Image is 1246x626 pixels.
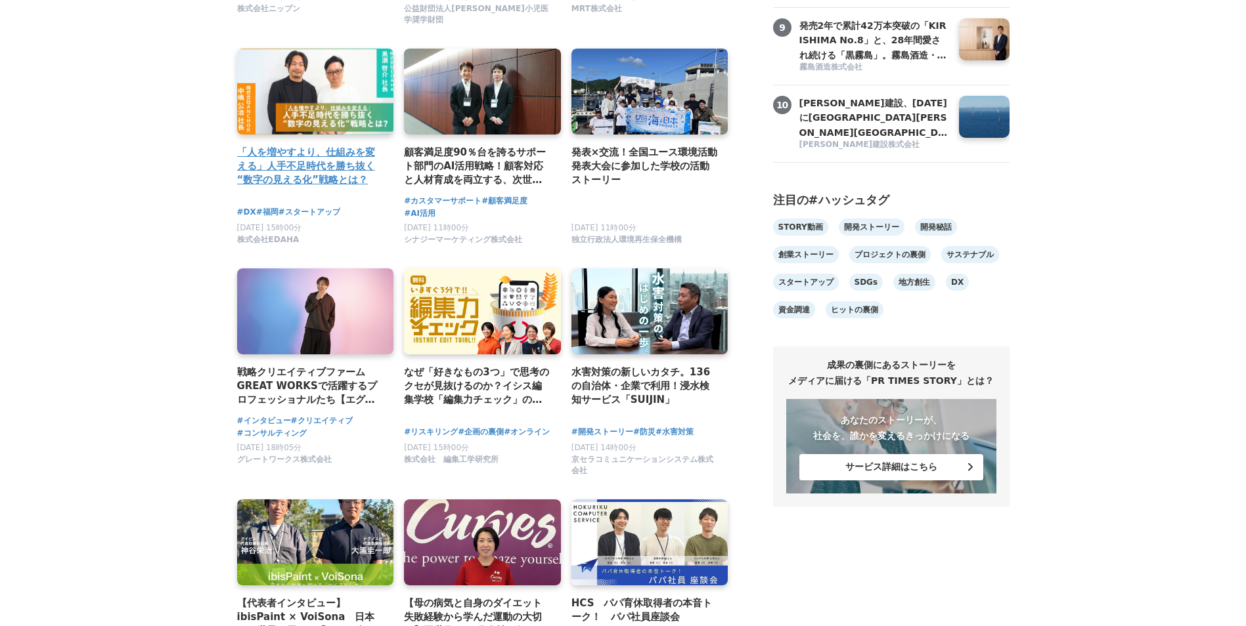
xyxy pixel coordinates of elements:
a: 開発ストーリー [839,219,904,236]
span: 9 [773,18,791,37]
a: 発表×交流！全国ユース環境活動発表大会に参加した学校の活動ストーリー [571,145,718,188]
span: [PERSON_NAME]建設株式会社 [799,139,920,150]
a: 創業ストーリー [773,246,839,263]
a: 霧島酒造株式会社 [799,62,949,74]
a: 公益財団法人[PERSON_NAME]小児医学奨学財団 [404,18,550,28]
a: スタートアップ [773,274,839,291]
a: プロジェクトの裏側 [849,246,931,263]
span: [DATE] 15時00分 [237,223,302,232]
h3: 発売2年で累計42万本突破の「KIRISHIMA No.8」と、28年間愛され続ける「黒霧島」。霧島酒造・新社長が明かす、第四次焼酎ブームの新潮流とは。 [799,18,949,62]
a: 地方創生 [893,274,935,291]
span: [DATE] 11時00分 [404,223,469,232]
div: 注目の#ハッシュタグ [773,191,1010,209]
span: 株式会社ニップン [237,3,300,14]
span: 10 [773,96,791,114]
a: なぜ「好きなもの3つ」で思考のクセが見抜けるのか？イシス編集学校「編集力チェック」の秘密 [404,365,550,407]
span: 霧島酒造株式会社 [799,62,862,73]
a: #インタビュー [237,415,291,427]
span: グレートワークス株式会社 [237,454,332,465]
p: あなたのストーリーが、 社会を、誰かを変えるきっかけになる [799,412,983,444]
button: サービス詳細はこちら [799,454,983,480]
a: サステナブル [941,246,999,263]
a: 独立行政法人環境再生保全機構 [571,238,682,247]
a: #DX [237,206,256,219]
a: 株式会社 編集工学研究所 [404,458,499,467]
a: 顧客満足度90％台を誇るサポート部門のAI活用戦略！顧客対応と人材育成を両立する、次世代コンタクトセンターへの変革｜コンタクトセンター・アワード[DATE]参加レポート [404,145,550,188]
a: #水害対策 [656,426,694,438]
a: DX [946,274,969,291]
a: [PERSON_NAME]建設、[DATE]に[GEOGRAPHIC_DATA][PERSON_NAME][GEOGRAPHIC_DATA]沖で「浮体式洋上風力発電所」を本格稼働へ [799,96,949,138]
span: MRT株式会社 [571,3,622,14]
a: 「人を増やすより、仕組みを変える」人手不足時代を勝ち抜く“数字の見える化”戦略とは？ [237,145,384,188]
a: シナジーマーケティング株式会社 [404,238,522,247]
a: SDGs [849,274,883,291]
span: 株式会社EDAHA [237,234,300,245]
span: [DATE] 11時00分 [571,223,636,232]
a: #コンサルティング [237,427,307,440]
a: 株式会社ニップン [237,7,300,16]
a: ヒットの裏側 [826,301,883,318]
a: MRT株式会社 [571,7,622,16]
h2: 成果の裏側にあるストーリーを メディアに届ける「PR TIMES STORY」とは？ [786,357,996,388]
a: HCS パパ育休取得者の本音トーク！ パパ社員座談会 [571,596,718,625]
h3: [PERSON_NAME]建設、[DATE]に[GEOGRAPHIC_DATA][PERSON_NAME][GEOGRAPHIC_DATA]沖で「浮体式洋上風力発電所」を本格稼働へ [799,96,949,140]
a: #福岡 [256,206,278,219]
span: [DATE] 15時00分 [404,443,469,452]
a: STORY動画 [773,219,828,236]
a: #スタートアップ [278,206,340,219]
a: グレートワークス株式会社 [237,458,332,467]
a: #顧客満足度 [481,195,527,207]
a: 発売2年で累計42万本突破の「KIRISHIMA No.8」と、28年間愛され続ける「黒霧島」。霧島酒造・新社長が明かす、第四次焼酎ブームの新潮流とは。 [799,18,949,60]
a: 戦略クリエイティブファーム GREAT WORKSで活躍するプロフェッショナルたち【エグゼクティブクリエイティブディレクター [PERSON_NAME]編】 [237,365,384,407]
a: #オンライン [504,426,550,438]
a: #リスキリング [404,426,458,438]
a: 資金調達 [773,301,815,318]
a: #カスタマーサポート [404,195,481,207]
a: #AI活用 [404,207,435,220]
span: [DATE] 18時05分 [237,443,302,452]
a: あなたのストーリーが、社会を、誰かを変えるきっかけになる サービス詳細はこちら [786,399,996,493]
a: [PERSON_NAME]建設株式会社 [799,139,949,152]
span: 公益財団法人[PERSON_NAME]小児医学奨学財団 [404,3,550,26]
a: 水害対策の新しいカタチ。136の自治体・企業で利用！浸水検知サービス「SUIJIN」 [571,365,718,407]
a: #防災 [633,426,656,438]
a: #企画の裏側 [458,426,504,438]
span: 独立行政法人環境再生保全機構 [571,234,682,245]
a: 京セラコミュニケーションシステム株式会社 [571,469,718,478]
a: #クリエイティブ [291,415,353,427]
span: 株式会社 編集工学研究所 [404,454,499,465]
a: 開発秘話 [915,219,957,236]
span: [DATE] 14時00分 [571,443,636,452]
span: シナジーマーケティング株式会社 [404,234,522,245]
a: 株式会社EDAHA [237,238,300,247]
a: #開発ストーリー [571,426,633,438]
span: 京セラコミュニケーションシステム株式会社 [571,454,718,476]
